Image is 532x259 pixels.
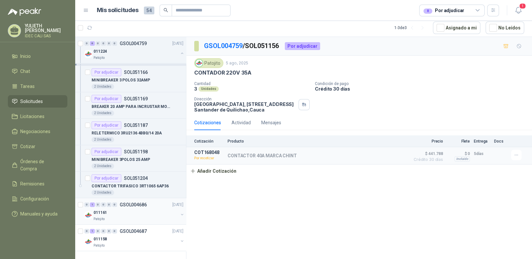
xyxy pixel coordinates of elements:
[172,41,183,47] p: [DATE]
[112,229,117,233] div: 0
[92,121,121,129] div: Por adjudicar
[20,113,44,120] span: Licitaciones
[455,156,470,162] div: Incluido
[124,123,148,128] p: SOL051187
[204,42,243,50] a: GSOL004759
[144,7,154,14] span: 54
[84,201,185,222] a: 0 1 0 0 0 0 GSOL004686[DATE] Company Logo011161Patojito
[92,104,173,110] p: BREAKER 20 AMP PARA INCRUSTAR MONOPOLAR
[95,41,100,46] div: 0
[494,139,507,144] p: Docs
[20,143,35,150] span: Cotizar
[92,68,121,76] div: Por adjudicar
[94,55,105,60] p: Patojito
[410,158,443,162] span: Crédito 30 días
[20,210,58,217] span: Manuales y ayuda
[95,202,100,207] div: 0
[101,41,106,46] div: 0
[90,229,95,233] div: 1
[163,8,168,12] span: search
[8,80,67,93] a: Tareas
[25,34,67,38] p: IDEC CALI SAS
[92,157,150,163] p: MINIBREAKER 3POLOS 25 AMP
[285,42,320,50] div: Por adjudicar
[474,150,490,158] p: 5 días
[84,229,89,233] div: 0
[423,7,464,14] div: Por adjudicar
[25,24,67,33] p: YULIETH [PERSON_NAME]
[92,95,121,103] div: Por adjudicar
[194,101,296,112] p: [GEOGRAPHIC_DATA], [STREET_ADDRESS] Santander de Quilichao , Cauca
[394,23,428,33] div: 1 - 3 de 3
[124,96,148,101] p: SOL051169
[75,145,186,172] a: Por adjudicarSOL051198MINIBREAKER 3POLOS 25 AMP2 Unidades
[94,243,105,248] p: Patojito
[94,236,107,242] p: 011158
[75,119,186,145] a: Por adjudicarSOL051187RELE TERMICO 3RU2136 4BB0/14 20A2 Unidades
[228,139,406,144] p: Producto
[94,216,105,222] p: Patojito
[186,164,240,178] button: Añadir Cotización
[20,53,31,60] span: Inicio
[228,153,297,158] p: CONTACTOR 40A MARCA CHINT
[410,150,443,158] span: $ 441.788
[92,77,150,83] p: MINIBREAKER 3 POLOS 32AMP
[232,119,251,126] div: Actividad
[112,41,117,46] div: 0
[315,86,529,92] p: Crédito 30 días
[194,139,224,144] p: Cotización
[194,81,310,86] p: Cantidad
[84,202,89,207] div: 0
[84,50,92,58] img: Company Logo
[120,229,147,233] p: GSOL004687
[8,193,67,205] a: Configuración
[198,86,219,92] div: Unidades
[20,195,49,202] span: Configuración
[512,5,524,16] button: 1
[8,208,67,220] a: Manuales y ayuda
[124,70,148,75] p: SOL051166
[20,68,30,75] span: Chat
[84,41,89,46] div: 0
[8,155,67,175] a: Órdenes de Compra
[107,229,112,233] div: 0
[92,130,162,136] p: RELE TERMICO 3RU2136 4BB0/14 20A
[423,9,432,14] div: 8
[92,174,121,182] div: Por adjudicar
[124,176,148,181] p: SOL051204
[194,97,296,101] p: Dirección
[172,202,183,208] p: [DATE]
[75,66,186,92] a: Por adjudicarSOL051166MINIBREAKER 3 POLOS 32AMP2 Unidades
[101,202,106,207] div: 0
[204,41,280,51] p: / SOL051156
[92,183,169,189] p: CONTACTOR TRIFASICO 3RT1065 6AP36
[20,180,44,187] span: Remisiones
[8,140,67,153] a: Cotizar
[20,158,61,172] span: Órdenes de Compra
[261,119,281,126] div: Mensajes
[101,229,106,233] div: 0
[8,65,67,78] a: Chat
[8,95,67,108] a: Solicitudes
[8,110,67,123] a: Licitaciones
[120,202,147,207] p: GSOL004686
[486,22,524,34] button: No Leídos
[8,8,41,16] img: Logo peakr
[474,139,490,144] p: Entrega
[94,48,107,55] p: 011224
[519,3,526,9] span: 1
[95,229,100,233] div: 0
[75,172,186,198] a: Por adjudicarSOL051204CONTACTOR TRIFASICO 3RT1065 6AP362 Unidades
[124,149,148,154] p: SOL051198
[8,125,67,138] a: Negociaciones
[92,111,114,116] div: 2 Unidades
[90,202,95,207] div: 1
[8,178,67,190] a: Remisiones
[94,210,107,216] p: 011161
[194,58,223,68] div: Patojito
[112,202,117,207] div: 0
[194,69,251,76] p: CONTADOR 220V 35A
[90,41,95,46] div: 6
[92,137,114,142] div: 2 Unidades
[20,98,43,105] span: Solicitudes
